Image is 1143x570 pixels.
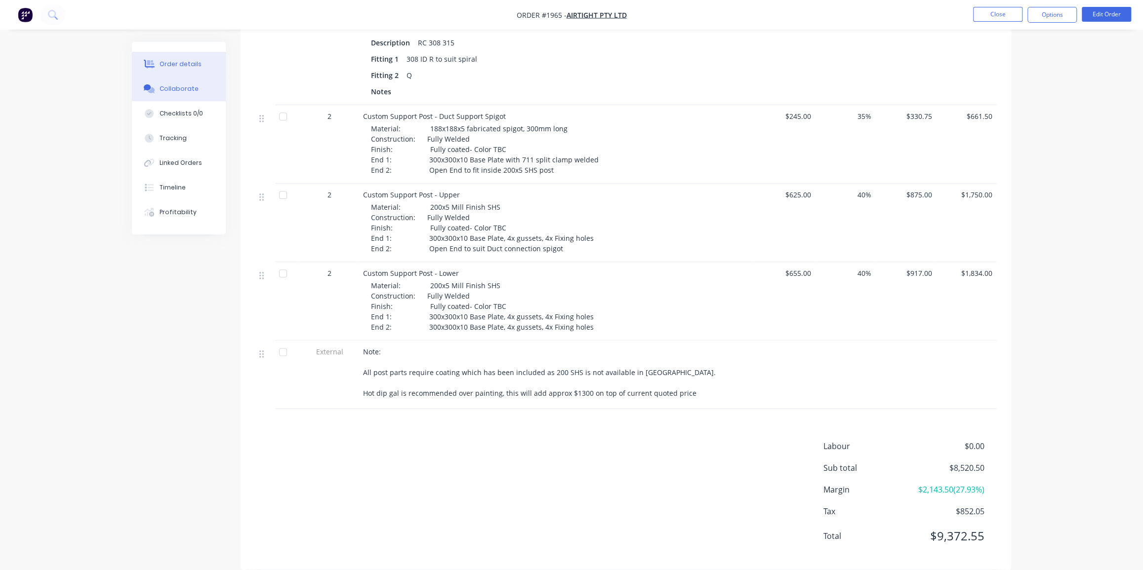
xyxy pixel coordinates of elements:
span: 2 [327,268,331,278]
span: Note: All post parts require coating which has been included as 200 SHS is not available in [GEOG... [363,347,716,398]
button: Options [1027,7,1077,23]
span: 2 [327,190,331,200]
button: Collaborate [132,76,226,101]
span: $0.00 [911,440,984,452]
span: 35% [819,111,872,121]
div: Fitting 1 [371,52,403,66]
span: $661.50 [940,111,993,121]
span: 2 [327,111,331,121]
span: $1,834.00 [940,268,993,278]
button: Profitability [132,200,226,225]
div: Checklists 0/0 [160,109,203,118]
span: $875.00 [879,190,932,200]
span: Material: 200x5 Mill Finish SHS Construction: Fully Welded Finish: Fully coated- Color TBC End 1:... [371,281,594,332]
span: Material: 188x188x5 fabricated spigot, 300mm long Construction: Fully Welded Finish: Fully coated... [371,124,601,175]
span: $330.75 [879,111,932,121]
div: Fitting 2 [371,68,403,82]
span: $655.00 [758,268,811,278]
img: Factory [18,7,33,22]
div: Linked Orders [160,158,202,167]
span: $852.05 [911,505,984,517]
button: Linked Orders [132,151,226,175]
span: $1,750.00 [940,190,993,200]
div: Timeline [160,183,186,192]
span: $2,143.50 ( 27.93 %) [911,484,984,495]
span: Margin [823,484,911,495]
div: 308 ID R to suit spiral [403,52,481,66]
span: $8,520.50 [911,462,984,474]
span: Material: 200x5 Mill Finish SHS Construction: Fully Welded Finish: Fully coated- Color TBC End 1:... [371,202,594,253]
span: $625.00 [758,190,811,200]
div: Q [403,68,416,82]
span: Sub total [823,462,911,474]
div: Collaborate [160,84,199,93]
span: Tax [823,505,911,517]
div: Description [371,36,414,50]
button: Checklists 0/0 [132,101,226,126]
span: 40% [819,268,872,278]
button: Edit Order [1082,7,1131,22]
span: Labour [823,440,911,452]
button: Tracking [132,126,226,151]
span: Custom Support Post - Upper [363,190,460,199]
a: Airtight Pty Ltd [567,10,627,20]
div: Tracking [160,134,187,143]
button: Order details [132,52,226,76]
span: $917.00 [879,268,932,278]
span: $9,372.55 [911,527,984,545]
span: $245.00 [758,111,811,121]
span: 40% [819,190,872,200]
div: Order details [160,60,202,69]
div: Profitability [160,208,197,217]
span: Custom Support Post - Lower [363,268,459,278]
span: Total [823,530,911,542]
span: External [304,346,355,357]
button: Timeline [132,175,226,200]
div: Notes [371,84,395,99]
span: Custom Support Post - Duct Support Spigot [363,112,506,121]
span: Order #1965 - [517,10,567,20]
button: Close [973,7,1022,22]
div: RC 308 315 [414,36,458,50]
